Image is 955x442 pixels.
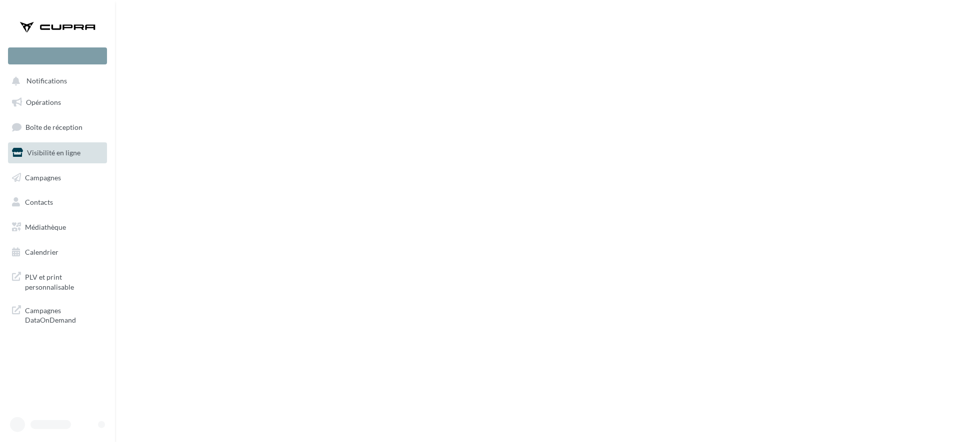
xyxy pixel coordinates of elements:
span: Contacts [25,198,53,206]
span: Calendrier [25,248,58,256]
span: Campagnes DataOnDemand [25,304,103,325]
a: Calendrier [6,242,109,263]
a: Visibilité en ligne [6,142,109,163]
a: Contacts [6,192,109,213]
span: Visibilité en ligne [27,148,80,157]
a: Campagnes DataOnDemand [6,300,109,329]
span: Boîte de réception [25,123,82,131]
span: Notifications [26,77,67,85]
a: Boîte de réception [6,116,109,138]
span: Médiathèque [25,223,66,231]
div: Nouvelle campagne [8,47,107,64]
a: Campagnes [6,167,109,188]
span: Opérations [26,98,61,106]
a: Médiathèque [6,217,109,238]
span: PLV et print personnalisable [25,270,103,292]
a: PLV et print personnalisable [6,266,109,296]
a: Opérations [6,92,109,113]
span: Campagnes [25,173,61,181]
